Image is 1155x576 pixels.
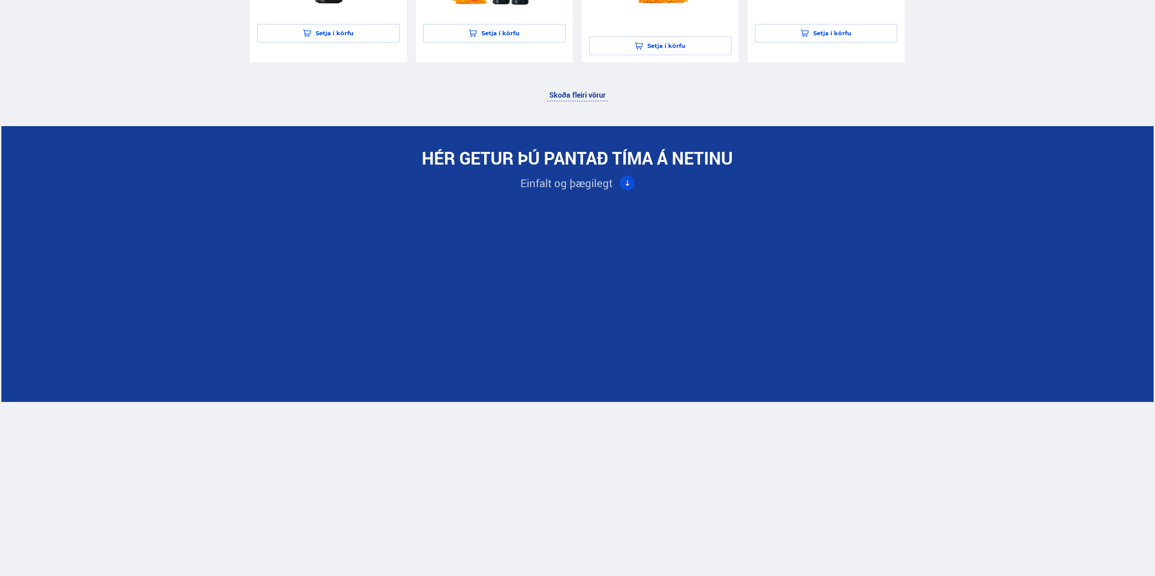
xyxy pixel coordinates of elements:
[755,24,897,42] button: Setja í körfu
[589,37,731,55] button: Setja í körfu
[423,24,566,42] button: Setja í körfu
[422,148,733,168] h2: HÉR GETUR ÞÚ PANTAÐ TÍMA Á NETINU
[520,175,613,191] div: Einfalt og þægilegt
[7,4,34,31] button: Opna LiveChat spjallviðmót
[257,24,400,42] button: Setja í körfu
[547,90,608,101] a: Skoða fleiri vörur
